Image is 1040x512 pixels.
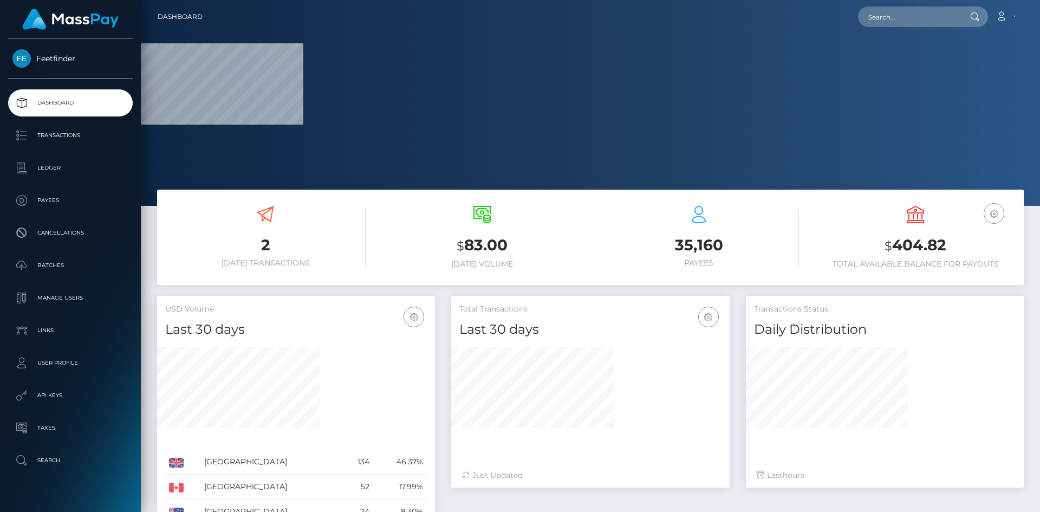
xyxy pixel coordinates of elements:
h4: Last 30 days [165,320,427,339]
a: Cancellations [8,219,133,247]
td: 46.37% [373,450,427,475]
input: Search... [858,7,960,27]
p: Links [12,322,128,339]
a: Transactions [8,122,133,149]
a: Search [8,447,133,474]
small: $ [457,238,464,254]
a: Payees [8,187,133,214]
h4: Daily Distribution [754,320,1016,339]
a: Taxes [8,414,133,442]
p: Cancellations [12,225,128,241]
h3: 35,160 [599,235,799,256]
img: GB.png [169,458,184,468]
p: Manage Users [12,290,128,306]
a: User Profile [8,349,133,377]
span: Feetfinder [8,54,133,63]
div: Last hours [757,470,1013,481]
img: MassPay Logo [22,9,119,30]
a: Ledger [8,154,133,182]
p: User Profile [12,355,128,371]
p: Taxes [12,420,128,436]
h4: Last 30 days [459,320,721,339]
td: 52 [342,475,373,500]
p: Search [12,452,128,469]
small: $ [885,238,892,254]
img: Feetfinder [12,49,31,68]
p: API Keys [12,387,128,404]
div: Just Updated [462,470,718,481]
h3: 404.82 [815,235,1016,257]
h5: Transactions Status [754,304,1016,315]
h5: USD Volume [165,304,427,315]
a: Dashboard [8,89,133,116]
h6: [DATE] Volume [382,260,582,269]
img: CA.png [169,483,184,492]
h5: Total Transactions [459,304,721,315]
p: Ledger [12,160,128,176]
a: Batches [8,252,133,279]
a: API Keys [8,382,133,409]
h6: Payees [599,258,799,268]
td: 17.99% [373,475,427,500]
a: Manage Users [8,284,133,312]
td: 134 [342,450,373,475]
a: Links [8,317,133,344]
p: Batches [12,257,128,274]
h6: Total Available Balance for Payouts [815,260,1016,269]
h6: [DATE] Transactions [165,258,366,268]
p: Payees [12,192,128,209]
td: [GEOGRAPHIC_DATA] [200,450,343,475]
td: [GEOGRAPHIC_DATA] [200,475,343,500]
p: Transactions [12,127,128,144]
a: Dashboard [158,5,203,28]
h3: 83.00 [382,235,582,257]
p: Dashboard [12,95,128,111]
h3: 2 [165,235,366,256]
